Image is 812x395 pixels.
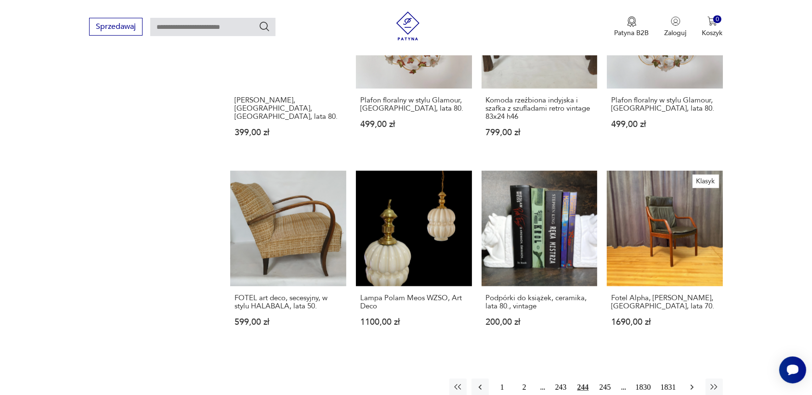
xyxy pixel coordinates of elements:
[615,16,649,38] button: Patyna B2B
[615,16,649,38] a: Ikona medaluPatyna B2B
[611,96,719,113] h3: Plafon floralny w stylu Glamour, [GEOGRAPHIC_DATA], lata 80.
[235,294,342,310] h3: FOTEL art deco, secesyjny, w stylu HALABALA, lata 50.
[702,28,723,38] p: Koszyk
[482,171,598,345] a: Podpórki do książek, ceramika, lata 80., vintagePodpórki do książek, ceramika, lata 80., vintage2...
[665,28,687,38] p: Zaloguj
[356,171,472,345] a: Lampa Polam Meos WZSO, Art DecoLampa Polam Meos WZSO, Art Deco1100,00 zł
[89,18,143,36] button: Sprzedawaj
[360,294,468,310] h3: Lampa Polam Meos WZSO, Art Deco
[486,318,593,326] p: 200,00 zł
[607,171,723,345] a: KlasykFotel Alpha, Walter Knoll, Niemcy, lata 70.Fotel Alpha, [PERSON_NAME], [GEOGRAPHIC_DATA], l...
[235,128,342,137] p: 399,00 zł
[235,96,342,121] h3: [PERSON_NAME], [GEOGRAPHIC_DATA], [GEOGRAPHIC_DATA], lata 80.
[702,16,723,38] button: 0Koszyk
[259,21,270,32] button: Szukaj
[611,120,719,128] p: 499,00 zł
[486,128,593,137] p: 799,00 zł
[779,357,806,383] iframe: Smartsupp widget button
[360,318,468,326] p: 1100,00 zł
[393,12,422,40] img: Patyna - sklep z meblami i dekoracjami vintage
[707,16,717,26] img: Ikona koszyka
[665,16,687,38] button: Zaloguj
[235,318,342,326] p: 599,00 zł
[89,24,143,31] a: Sprzedawaj
[360,120,468,128] p: 499,00 zł
[230,171,346,345] a: FOTEL art deco, secesyjny, w stylu HALABALA, lata 50.FOTEL art deco, secesyjny, w stylu HALABALA,...
[627,16,637,27] img: Ikona medalu
[713,15,721,24] div: 0
[611,318,719,326] p: 1690,00 zł
[486,96,593,121] h3: Komoda rzeźbiona indyjska i szafka z szufladami retro vintage 83x24 h46
[360,96,468,113] h3: Plafon floralny w stylu Glamour, [GEOGRAPHIC_DATA], lata 80.
[615,28,649,38] p: Patyna B2B
[486,294,593,310] h3: Podpórki do książek, ceramika, lata 80., vintage
[611,294,719,310] h3: Fotel Alpha, [PERSON_NAME], [GEOGRAPHIC_DATA], lata 70.
[671,16,681,26] img: Ikonka użytkownika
